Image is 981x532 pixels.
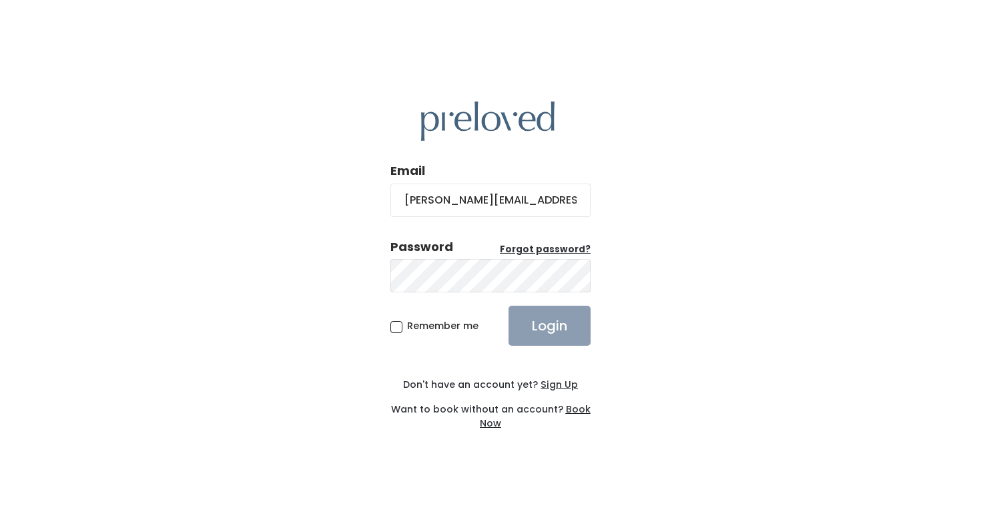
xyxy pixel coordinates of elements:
div: Password [390,238,453,256]
a: Forgot password? [500,243,591,256]
u: Sign Up [541,378,578,391]
div: Don't have an account yet? [390,378,591,392]
div: Want to book without an account? [390,392,591,431]
label: Email [390,162,425,180]
span: Remember me [407,319,478,332]
input: Login [509,306,591,346]
a: Book Now [480,403,591,430]
u: Forgot password? [500,243,591,256]
a: Sign Up [538,378,578,391]
img: preloved logo [421,101,555,141]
